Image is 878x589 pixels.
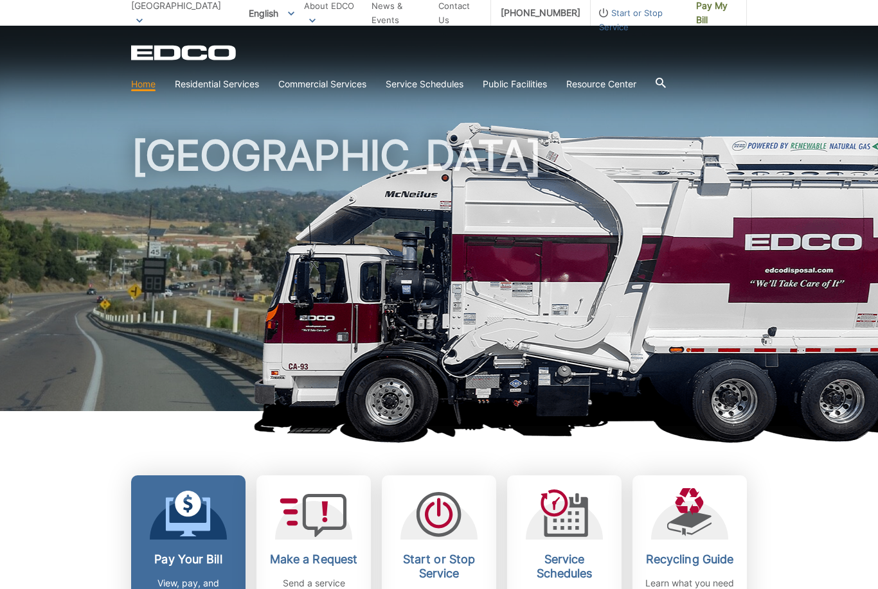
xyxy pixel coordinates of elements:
a: Home [131,77,156,91]
h1: [GEOGRAPHIC_DATA] [131,135,747,417]
h2: Make a Request [266,552,361,567]
h2: Pay Your Bill [141,552,236,567]
h2: Start or Stop Service [391,552,487,581]
a: Residential Services [175,77,259,91]
a: Public Facilities [483,77,547,91]
h2: Service Schedules [517,552,612,581]
a: Commercial Services [278,77,366,91]
h2: Recycling Guide [642,552,737,567]
a: EDCD logo. Return to the homepage. [131,45,238,60]
a: Service Schedules [386,77,463,91]
span: English [239,3,304,24]
a: Resource Center [566,77,636,91]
